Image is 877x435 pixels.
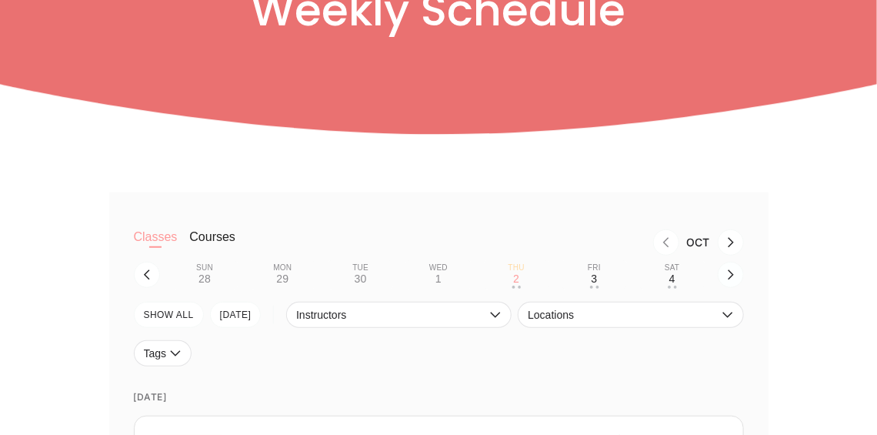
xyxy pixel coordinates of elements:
[668,286,677,289] div: • •
[196,263,213,273] div: Sun
[429,263,448,273] div: Wed
[276,273,288,285] div: 29
[296,309,486,321] span: Instructors
[286,302,512,328] button: Instructors
[435,273,442,285] div: 1
[513,273,519,285] div: 2
[669,273,675,285] div: 4
[210,302,262,328] button: [DATE]
[665,263,679,273] div: Sat
[679,236,718,249] div: Month Oct
[588,263,601,273] div: Fri
[509,263,525,273] div: Thu
[592,273,598,285] div: 3
[198,273,211,285] div: 28
[355,273,367,285] div: 30
[134,302,204,328] button: SHOW All
[273,263,292,273] div: Mon
[512,286,521,289] div: • •
[189,229,235,260] button: Courses
[518,302,743,328] button: Locations
[260,229,744,256] nav: Month switch
[134,340,192,366] button: Tags
[352,263,368,273] div: Tue
[589,286,599,289] div: • •
[653,229,679,256] button: Previous month, Sep
[134,229,178,260] button: Classes
[134,379,744,416] time: [DATE]
[528,309,718,321] span: Locations
[718,229,744,256] button: Next month, Nov
[144,347,167,360] span: Tags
